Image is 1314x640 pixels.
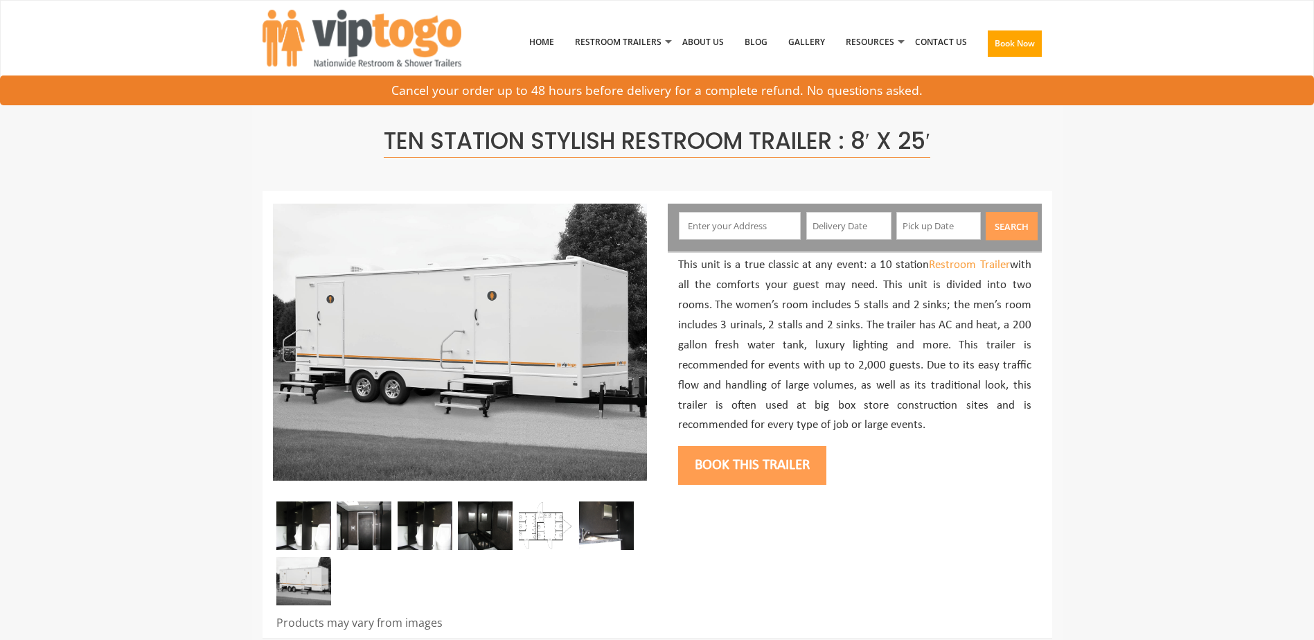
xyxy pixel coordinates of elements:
[518,501,573,550] img: Floor Plan of 10 station restroom with sink and toilet
[458,501,513,550] img: Double sinks provide ample room for cleaning up after using the facilities.
[678,446,826,485] button: Book this trailer
[276,557,331,605] img: A front view of trailer booth with ten restrooms, and two doors with male and female sign on them
[905,6,977,78] a: Contact Us
[986,212,1038,240] button: Search
[672,6,734,78] a: About Us
[977,6,1052,87] a: Book Now
[778,6,835,78] a: Gallery
[734,6,778,78] a: Blog
[896,212,982,240] input: Pick up Date
[273,615,647,639] div: Products may vary from images
[988,30,1042,57] button: Book Now
[678,256,1031,436] p: This unit is a true classic at any event: a 10 station with all the comforts your guest may need....
[384,125,930,158] span: Ten Station Stylish Restroom Trailer : 8′ x 25′
[579,501,634,550] img: Restroom Trailer
[929,259,1009,271] a: Restroom Trailer
[398,501,452,550] img: Even the urinals offer privacy as they are separated by black walls.
[276,501,331,550] img: Three urinals installed in a restroom trailer and separated by separators
[337,501,391,550] img: This bathroom trailer has ample space to move people in and out.
[519,6,565,78] a: Home
[679,212,801,240] input: Enter your Address
[273,204,647,481] img: A front view of trailer booth with ten restrooms, and two doors with male and female sign on them
[565,6,672,78] a: Restroom Trailers
[263,10,461,66] img: VIPTOGO
[835,6,905,78] a: Resources
[806,212,891,240] input: Delivery Date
